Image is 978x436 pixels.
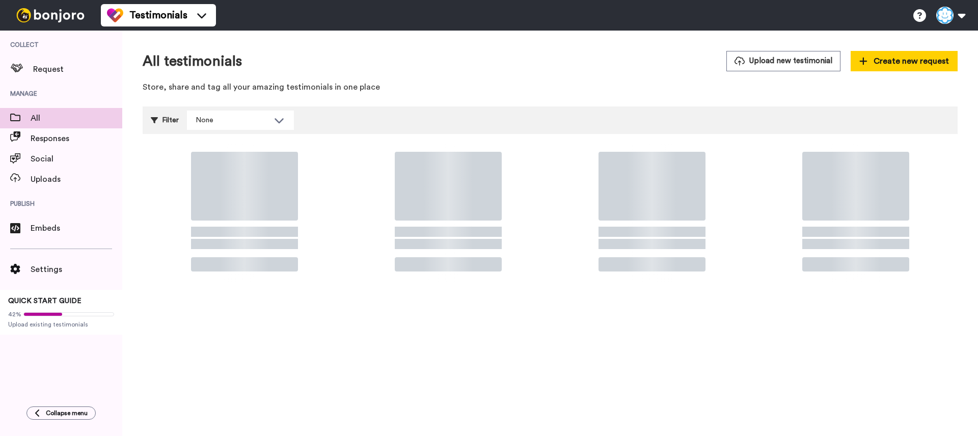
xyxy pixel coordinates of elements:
span: Social [31,153,122,165]
span: Upload existing testimonials [8,320,114,329]
img: bj-logo-header-white.svg [12,8,89,22]
span: 42% [8,310,21,318]
button: Collapse menu [26,406,96,420]
span: Settings [31,263,122,276]
span: All [31,112,122,124]
span: Testimonials [129,8,187,22]
button: Create new request [851,51,958,71]
p: Store, share and tag all your amazing testimonials in one place [143,81,958,93]
span: QUICK START GUIDE [8,297,81,305]
h1: All testimonials [143,53,242,69]
button: Upload new testimonial [726,51,840,71]
span: Responses [31,132,122,145]
span: Uploads [31,173,122,185]
span: Collapse menu [46,409,88,417]
img: tm-color.svg [107,7,123,23]
span: Create new request [859,55,949,67]
span: Request [33,63,122,75]
div: None [196,115,269,125]
span: Embeds [31,222,122,234]
div: Filter [151,111,179,130]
